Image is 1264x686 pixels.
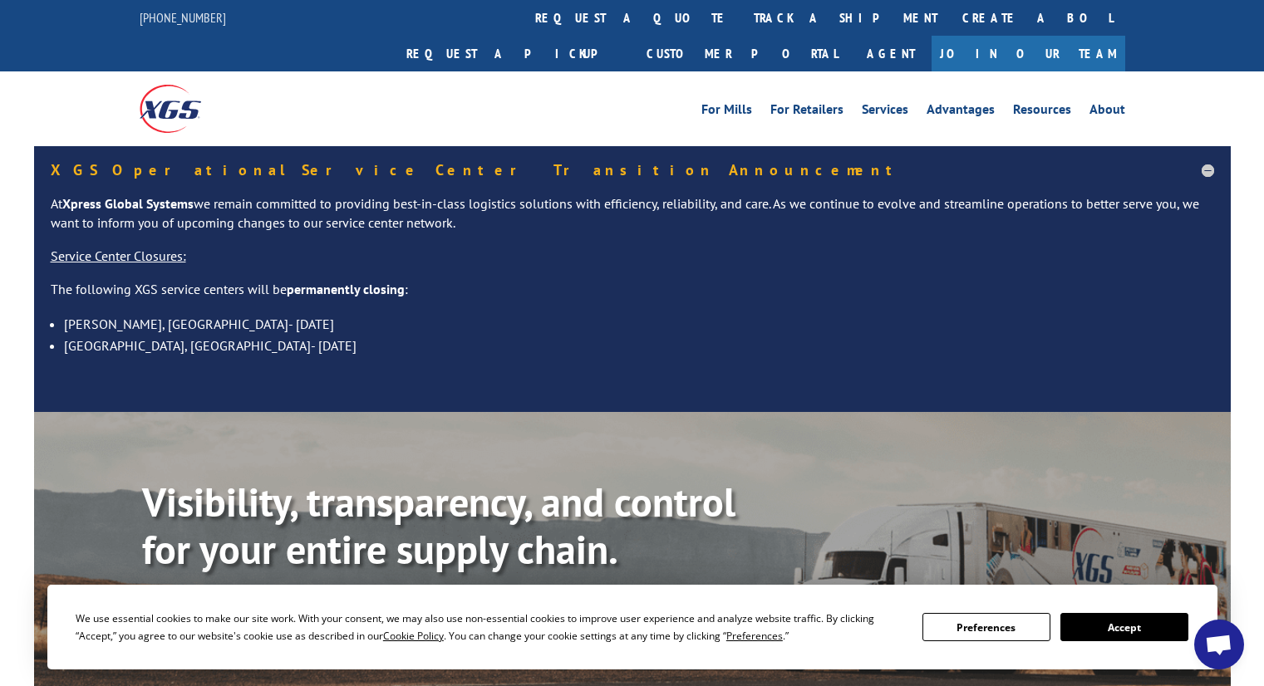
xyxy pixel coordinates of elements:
u: Service Center Closures: [51,247,186,264]
strong: Xpress Global Systems [62,195,194,212]
a: For Retailers [770,103,843,121]
b: Visibility, transparency, and control for your entire supply chain. [142,476,735,576]
a: Request a pickup [394,36,634,71]
button: Preferences [922,613,1050,641]
a: Open chat [1194,620,1244,669]
div: We use essential cookies to make our site work. With your consent, we may also use non-essential ... [76,610,903,644]
span: Cookie Policy [383,629,444,643]
a: Join Our Team [932,36,1125,71]
a: About [1089,103,1125,121]
strong: permanently closing [287,281,405,297]
a: Services [862,103,908,121]
a: Customer Portal [634,36,850,71]
div: Cookie Consent Prompt [47,585,1217,669]
button: Accept [1060,613,1188,641]
a: Advantages [927,103,995,121]
p: The following XGS service centers will be : [51,280,1214,313]
a: Resources [1013,103,1071,121]
p: At we remain committed to providing best-in-class logistics solutions with efficiency, reliabilit... [51,194,1214,247]
li: [PERSON_NAME], [GEOGRAPHIC_DATA]- [DATE] [64,313,1214,335]
h5: XGS Operational Service Center Transition Announcement [51,163,1214,178]
a: For Mills [701,103,752,121]
a: Agent [850,36,932,71]
a: [PHONE_NUMBER] [140,9,226,26]
li: [GEOGRAPHIC_DATA], [GEOGRAPHIC_DATA]- [DATE] [64,335,1214,356]
span: Preferences [726,629,783,643]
